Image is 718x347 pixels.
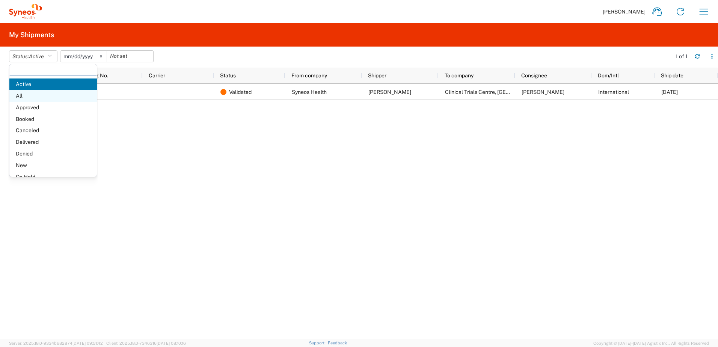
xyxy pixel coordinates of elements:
[9,30,54,39] h2: My Shipments
[9,341,103,345] span: Server: 2025.18.0-9334b682874
[522,89,564,95] span: Ms. Brenda LUI
[661,89,678,95] span: 06/16/2025
[593,340,709,347] span: Copyright © [DATE]-[DATE] Agistix Inc., All Rights Reserved
[368,72,386,78] span: Shipper
[9,113,97,125] span: Booked
[106,341,186,345] span: Client: 2025.18.0-7346316
[445,89,551,95] span: Clinical Trials Centre, HKU
[598,89,629,95] span: International
[445,72,474,78] span: To company
[661,72,683,78] span: Ship date
[9,136,97,148] span: Delivered
[598,72,619,78] span: Dom/Intl
[149,72,165,78] span: Carrier
[157,341,186,345] span: [DATE] 08:10:16
[9,50,57,62] button: Status:Active
[309,341,328,345] a: Support
[521,72,547,78] span: Consignee
[29,53,44,59] span: Active
[292,89,327,95] span: Syneos Health
[229,84,252,100] span: Validated
[368,89,411,95] span: Linda Lin
[328,341,347,345] a: Feedback
[107,51,153,62] input: Not set
[9,160,97,171] span: New
[9,148,97,160] span: Denied
[220,72,236,78] span: Status
[9,102,97,113] span: Approved
[9,90,97,102] span: All
[676,53,689,60] div: 1 of 1
[291,72,327,78] span: From company
[9,171,97,183] span: On Hold
[60,51,107,62] input: Not set
[603,8,646,15] span: [PERSON_NAME]
[9,125,97,136] span: Canceled
[72,341,103,345] span: [DATE] 09:51:42
[9,78,97,90] span: Active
